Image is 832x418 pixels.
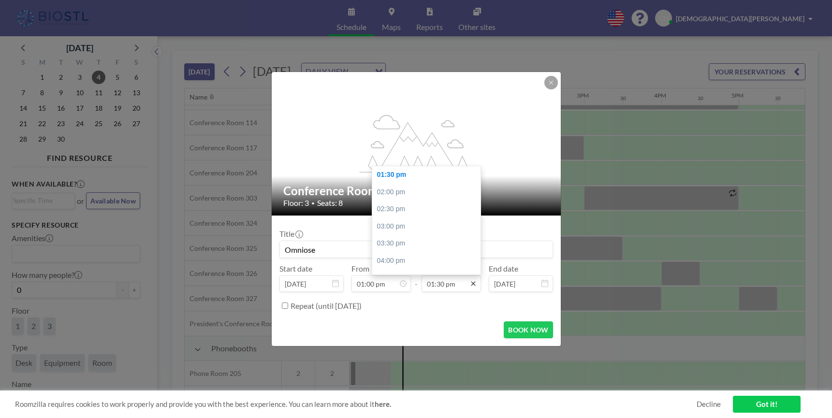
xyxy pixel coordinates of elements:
[280,241,553,258] input: Christian's reservation
[504,321,553,338] button: BOOK NOW
[372,235,481,252] div: 03:30 pm
[375,400,391,408] a: here.
[372,184,481,201] div: 02:00 pm
[291,301,362,311] label: Repeat (until [DATE])
[372,218,481,235] div: 03:00 pm
[279,264,312,274] label: Start date
[415,267,418,288] span: -
[372,252,481,270] div: 04:00 pm
[733,396,801,413] a: Got it!
[489,264,518,274] label: End date
[697,400,721,409] a: Decline
[283,184,550,198] h2: Conference Room 303
[15,400,697,409] span: Roomzilla requires cookies to work properly and provide you with the best experience. You can lea...
[372,270,481,287] div: 04:30 pm
[372,201,481,218] div: 02:30 pm
[283,198,309,208] span: Floor: 3
[351,264,369,274] label: From
[372,166,481,184] div: 01:30 pm
[311,200,315,207] span: •
[317,198,343,208] span: Seats: 8
[279,229,302,239] label: Title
